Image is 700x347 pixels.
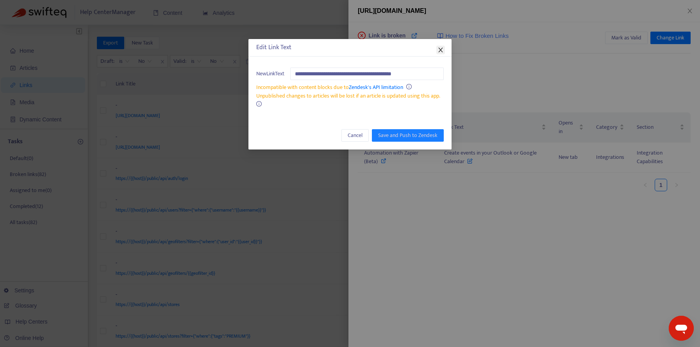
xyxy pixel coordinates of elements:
button: Cancel [341,129,369,142]
span: Incompatible with content blocks due to [256,83,403,92]
div: Edit Link Text [256,43,444,52]
span: New Link Text [256,69,284,78]
span: info-circle [406,84,412,89]
iframe: Button to launch messaging window [669,316,694,341]
span: Cancel [348,131,362,140]
a: Zendesk's API limitation [349,83,403,92]
span: info-circle [256,101,262,107]
button: Close [436,46,445,54]
span: close [437,47,444,53]
span: Unpublished changes to articles will be lost if an article is updated using this app. [256,91,440,100]
button: Save and Push to Zendesk [372,129,444,142]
